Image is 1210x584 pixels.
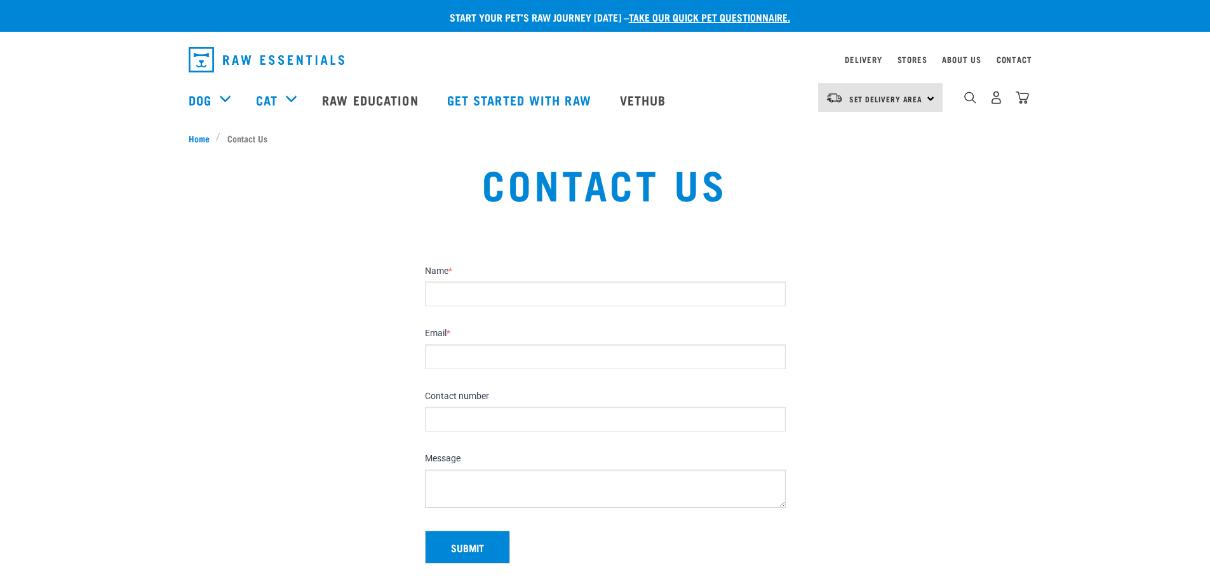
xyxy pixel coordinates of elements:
img: Raw Essentials Logo [189,47,344,72]
label: Name [425,266,786,277]
label: Contact number [425,391,786,402]
a: Home [189,132,217,145]
button: Submit [425,531,510,564]
h1: Contact Us [224,160,985,206]
a: take our quick pet questionnaire. [629,14,790,20]
a: Dog [189,90,212,109]
a: Delivery [845,57,882,62]
span: Home [189,132,210,145]
label: Email [425,328,786,339]
nav: dropdown navigation [178,42,1032,78]
a: Contact [997,57,1032,62]
img: home-icon-1@2x.png [964,92,976,104]
a: About Us [942,57,981,62]
img: user.png [990,91,1003,104]
a: Cat [256,90,278,109]
a: Get started with Raw [434,74,607,125]
label: Message [425,453,786,465]
nav: breadcrumbs [189,132,1022,145]
a: Vethub [607,74,682,125]
span: Set Delivery Area [849,97,923,101]
a: Raw Education [309,74,434,125]
a: Stores [897,57,927,62]
img: home-icon@2x.png [1016,91,1029,104]
img: van-moving.png [826,92,843,104]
